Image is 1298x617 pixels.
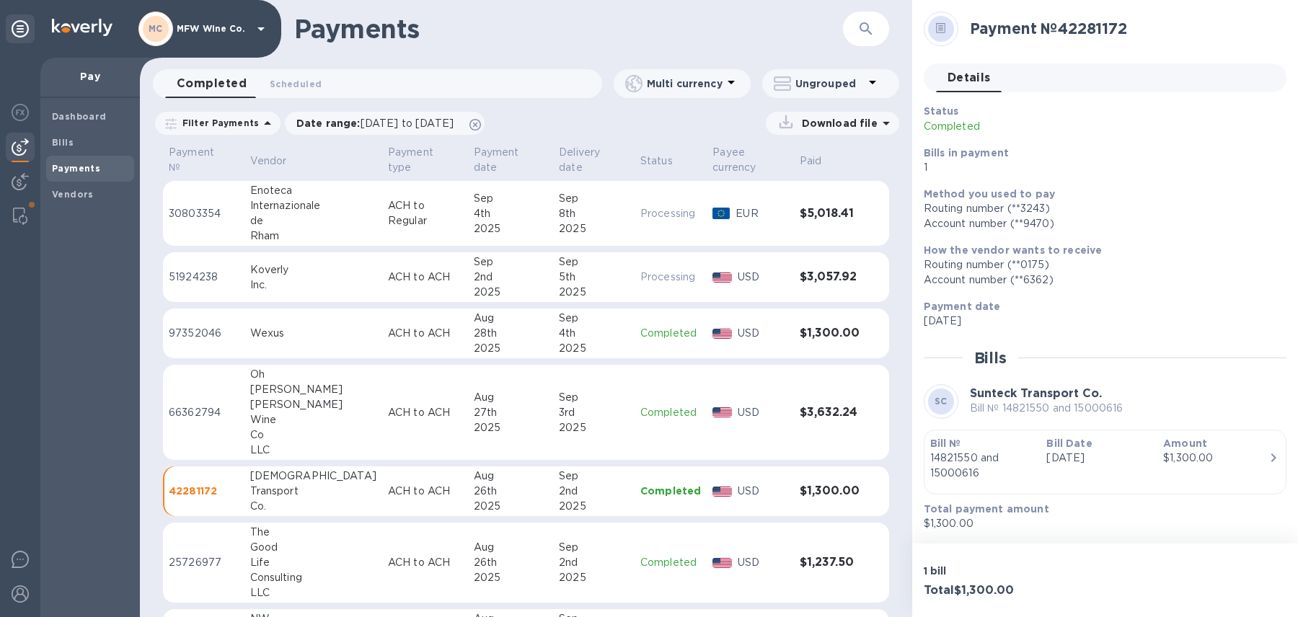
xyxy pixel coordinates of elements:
p: ACH to ACH [388,555,462,570]
p: Completed [924,119,1158,134]
img: Foreign exchange [12,104,29,121]
p: ACH to Regular [388,198,462,228]
p: Paid [800,154,822,169]
div: 2025 [474,499,548,514]
span: Delivery date [559,145,629,175]
b: How the vendor wants to receive [924,244,1103,256]
div: 2025 [559,570,629,585]
div: Sep [559,469,629,484]
span: Payment № [169,145,239,175]
div: Routing number (**3243) [924,201,1275,216]
div: Sep [474,254,548,270]
b: Bills [52,137,74,148]
div: LLC [250,585,376,600]
div: Consulting [250,570,376,585]
p: Completed [640,405,701,420]
div: 2025 [474,221,548,236]
p: 25726977 [169,555,239,570]
div: [DEMOGRAPHIC_DATA] [250,469,376,484]
p: Payee currency [712,145,769,175]
div: Life [250,555,376,570]
p: 51924238 [169,270,239,285]
div: The [250,525,376,540]
div: 2025 [559,285,629,300]
div: 5th [559,270,629,285]
div: Aug [474,311,548,326]
span: Status [640,154,692,169]
p: USD [738,405,788,420]
b: MC [149,23,163,34]
div: 2025 [559,341,629,356]
b: Bills in payment [924,147,1009,159]
p: ACH to ACH [388,484,462,499]
p: Completed [640,555,701,570]
div: Wine [250,412,376,427]
p: ACH to ACH [388,405,462,420]
p: ACH to ACH [388,270,462,285]
p: Bill № 14821550 and 15000616 [970,401,1123,416]
div: Co. [250,499,376,514]
p: $1,300.00 [924,516,1275,531]
h3: $3,057.92 [800,270,860,284]
div: Wexus [250,326,376,341]
div: 2025 [559,499,629,514]
p: Vendor [250,154,287,169]
p: Multi currency [647,76,723,91]
p: USD [738,270,788,285]
p: Pay [52,69,128,84]
b: Amount [1163,438,1207,449]
div: 2nd [474,270,548,285]
p: [DATE] [924,314,1275,329]
div: Routing number (**0175) [924,257,1275,272]
div: Sep [559,540,629,555]
div: 2025 [474,570,548,585]
span: Completed [177,74,247,94]
p: USD [738,484,788,499]
div: 2025 [474,420,548,435]
p: 97352046 [169,326,239,341]
div: 26th [474,484,548,499]
b: Bill № [930,438,961,449]
div: Internazionale [250,198,376,213]
p: 30803354 [169,206,239,221]
div: Co [250,427,376,443]
p: Processing [640,270,701,285]
p: Ungrouped [795,76,864,91]
span: Payment date [474,145,548,175]
div: Sep [559,191,629,206]
b: Status [924,105,959,117]
b: Bill Date [1046,438,1092,449]
b: Payments [52,163,100,174]
p: Payment type [388,145,443,175]
img: USD [712,407,732,417]
p: 14821550 and 15000616 [930,450,1036,481]
h3: Total $1,300.00 [924,584,1100,598]
div: Account number (**9470) [924,216,1275,231]
p: ACH to ACH [388,326,462,341]
div: Rham [250,228,376,244]
div: Aug [474,540,548,555]
img: USD [712,329,732,339]
b: Sunteck Transport Co. [970,386,1102,400]
div: Sep [474,191,548,206]
img: Logo [52,19,112,36]
h2: Payment № 42281172 [970,19,1275,37]
p: Status [640,154,673,169]
img: USD [712,558,732,568]
div: 2025 [559,420,629,435]
p: MFW Wine Co. [177,24,249,34]
h1: Payments [294,14,770,44]
div: 2025 [559,221,629,236]
div: Aug [474,469,548,484]
p: Completed [640,326,701,341]
div: Date range:[DATE] to [DATE] [285,112,485,135]
span: Scheduled [270,76,322,92]
b: Vendors [52,189,94,200]
b: Payment date [924,301,1001,312]
p: USD [738,326,788,341]
div: de [250,213,376,228]
b: Total payment amount [924,503,1049,515]
span: Vendor [250,154,306,169]
h3: $1,300.00 [800,484,860,498]
p: Date range : [296,116,461,130]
